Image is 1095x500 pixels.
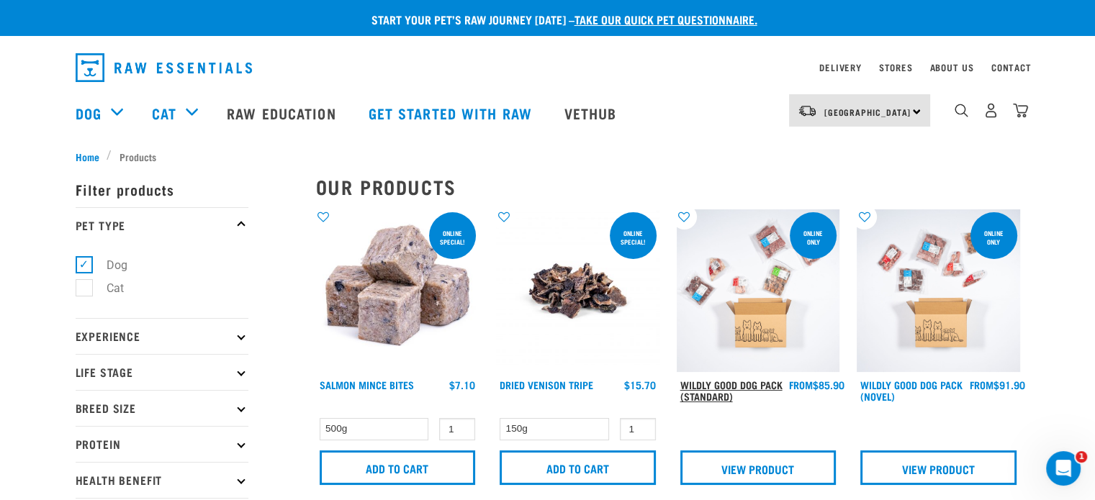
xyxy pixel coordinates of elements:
img: user.png [983,103,999,118]
div: ONLINE SPECIAL! [429,222,476,253]
img: Raw Essentials Logo [76,53,252,82]
label: Dog [84,256,133,274]
img: home-icon@2x.png [1013,103,1028,118]
a: Dog [76,102,102,124]
div: $15.70 [624,379,656,391]
span: 1 [1076,451,1087,463]
p: Pet Type [76,207,248,243]
p: Life Stage [76,354,248,390]
a: About Us [929,65,973,70]
a: Stores [879,65,913,70]
div: Online Only [970,222,1017,253]
span: FROM [970,382,993,387]
input: Add to cart [320,450,476,485]
p: Protein [76,426,248,462]
label: Cat [84,279,130,297]
a: View Product [860,450,1017,485]
input: 1 [439,418,475,440]
a: Wildly Good Dog Pack (Standard) [680,382,783,399]
a: Vethub [550,84,635,142]
div: $85.90 [789,379,844,391]
a: Raw Education [212,84,353,142]
a: Salmon Mince Bites [320,382,414,387]
p: Breed Size [76,390,248,426]
h2: Our Products [316,176,1020,198]
input: Add to cart [500,450,656,485]
span: Home [76,149,99,164]
img: Dog Novel 0 2sec [857,209,1020,373]
nav: dropdown navigation [64,47,1032,88]
div: ONLINE SPECIAL! [610,222,657,253]
img: home-icon-1@2x.png [955,104,968,117]
a: Cat [152,102,176,124]
a: take our quick pet questionnaire. [574,16,757,22]
img: 1141 Salmon Mince 01 [316,209,479,373]
a: Wildly Good Dog Pack (Novel) [860,382,963,399]
nav: breadcrumbs [76,149,1020,164]
img: van-moving.png [798,104,817,117]
a: Get started with Raw [354,84,550,142]
img: Dried Vension Tripe 1691 [496,209,659,373]
a: Dried Venison Tripe [500,382,593,387]
div: Online Only [790,222,837,253]
a: Contact [991,65,1032,70]
a: View Product [680,450,837,485]
p: Experience [76,318,248,354]
p: Filter products [76,171,248,207]
p: Health Benefit [76,462,248,498]
div: $7.10 [449,379,475,391]
div: $91.90 [970,379,1025,391]
input: 1 [620,418,656,440]
a: Delivery [819,65,861,70]
span: [GEOGRAPHIC_DATA] [824,109,911,114]
img: Dog 0 2sec [677,209,840,373]
a: Home [76,149,107,164]
span: FROM [789,382,813,387]
iframe: Intercom live chat [1046,451,1081,486]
